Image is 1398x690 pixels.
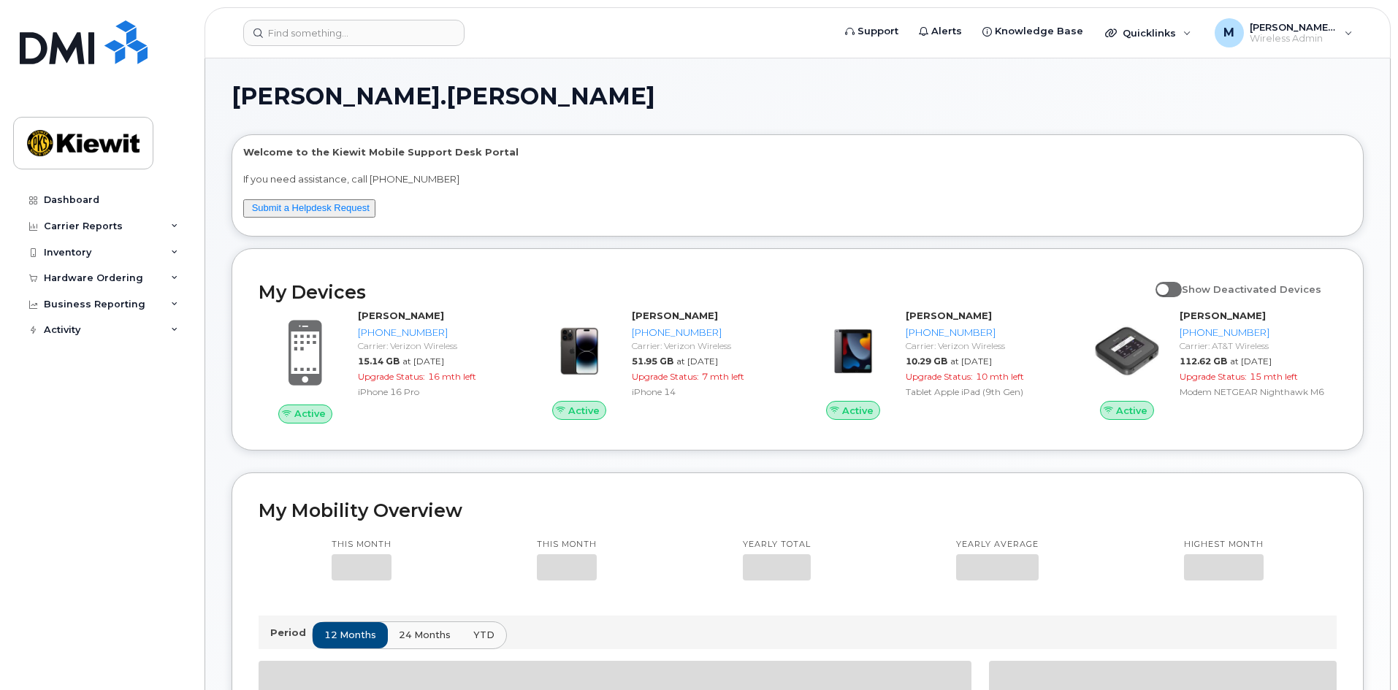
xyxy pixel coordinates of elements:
[259,281,1148,303] h2: My Devices
[906,326,1057,340] div: [PHONE_NUMBER]
[294,407,326,421] span: Active
[252,202,370,213] a: Submit a Helpdesk Request
[537,539,597,551] p: This month
[1156,275,1167,287] input: Show Deactivated Devices
[1180,356,1227,367] span: 112.62 GB
[259,499,1337,521] h2: My Mobility Overview
[632,371,699,382] span: Upgrade Status:
[1182,283,1321,295] span: Show Deactivated Devices
[632,386,783,398] div: iPhone 14
[1180,310,1266,321] strong: [PERSON_NAME]
[1180,340,1331,352] div: Carrier: AT&T Wireless
[676,356,718,367] span: at [DATE]
[632,310,718,321] strong: [PERSON_NAME]
[243,145,1352,159] p: Welcome to the Kiewit Mobile Support Desk Portal
[906,310,992,321] strong: [PERSON_NAME]
[358,386,509,398] div: iPhone 16 Pro
[632,340,783,352] div: Carrier: Verizon Wireless
[473,628,494,642] span: YTD
[1184,539,1264,551] p: Highest month
[906,371,973,382] span: Upgrade Status:
[332,539,391,551] p: This month
[632,356,673,367] span: 51.95 GB
[399,628,451,642] span: 24 months
[950,356,992,367] span: at [DATE]
[806,309,1063,420] a: Active[PERSON_NAME][PHONE_NUMBER]Carrier: Verizon Wireless10.29 GBat [DATE]Upgrade Status:10 mth ...
[1116,404,1147,418] span: Active
[976,371,1024,382] span: 10 mth left
[259,309,515,423] a: Active[PERSON_NAME][PHONE_NUMBER]Carrier: Verizon Wireless15.14 GBat [DATE]Upgrade Status:16 mth ...
[358,340,509,352] div: Carrier: Verizon Wireless
[243,172,1352,186] p: If you need assistance, call [PHONE_NUMBER]
[428,371,476,382] span: 16 mth left
[1092,316,1162,386] img: image20231002-3703462-1vlobgo.jpeg
[1180,386,1331,398] div: Modem NETGEAR Nighthawk M6
[743,539,811,551] p: Yearly total
[402,356,444,367] span: at [DATE]
[1180,326,1331,340] div: [PHONE_NUMBER]
[270,626,312,640] p: Period
[632,326,783,340] div: [PHONE_NUMBER]
[1080,309,1337,420] a: Active[PERSON_NAME][PHONE_NUMBER]Carrier: AT&T Wireless112.62 GBat [DATE]Upgrade Status:15 mth le...
[906,356,947,367] span: 10.29 GB
[358,371,425,382] span: Upgrade Status:
[1250,371,1298,382] span: 15 mth left
[1230,356,1272,367] span: at [DATE]
[358,310,444,321] strong: [PERSON_NAME]
[702,371,744,382] span: 7 mth left
[1180,371,1247,382] span: Upgrade Status:
[243,199,375,218] button: Submit a Helpdesk Request
[358,356,400,367] span: 15.14 GB
[906,340,1057,352] div: Carrier: Verizon Wireless
[532,309,789,420] a: Active[PERSON_NAME][PHONE_NUMBER]Carrier: Verizon Wireless51.95 GBat [DATE]Upgrade Status:7 mth l...
[232,85,655,107] span: [PERSON_NAME].[PERSON_NAME]
[358,326,509,340] div: [PHONE_NUMBER]
[818,316,888,386] img: image20231002-3703462-17fd4bd.jpeg
[956,539,1039,551] p: Yearly average
[842,404,874,418] span: Active
[906,386,1057,398] div: Tablet Apple iPad (9th Gen)
[544,316,614,386] img: image20231002-3703462-njx0qo.jpeg
[568,404,600,418] span: Active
